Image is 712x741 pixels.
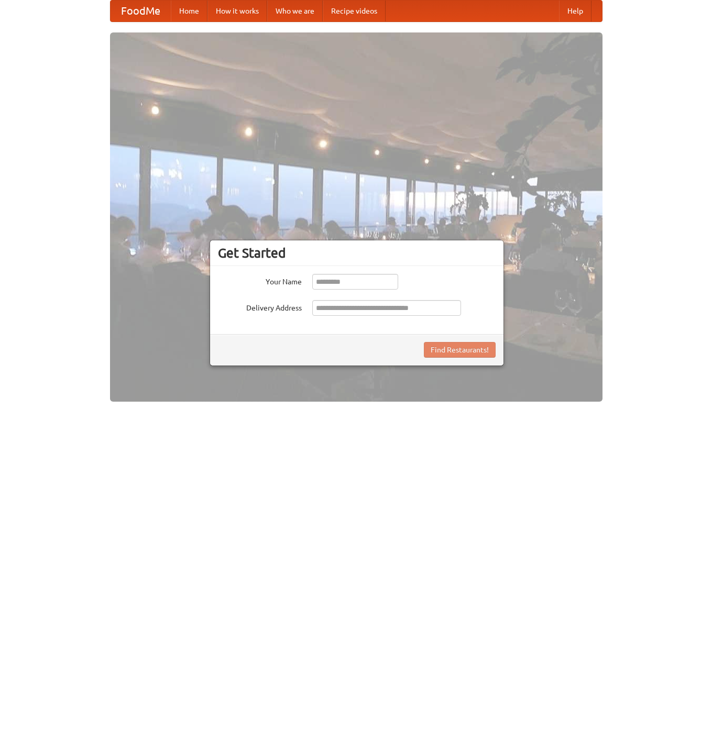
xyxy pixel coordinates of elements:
[267,1,323,21] a: Who we are
[218,274,302,287] label: Your Name
[218,245,496,261] h3: Get Started
[171,1,207,21] a: Home
[323,1,386,21] a: Recipe videos
[218,300,302,313] label: Delivery Address
[559,1,591,21] a: Help
[111,1,171,21] a: FoodMe
[424,342,496,358] button: Find Restaurants!
[207,1,267,21] a: How it works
